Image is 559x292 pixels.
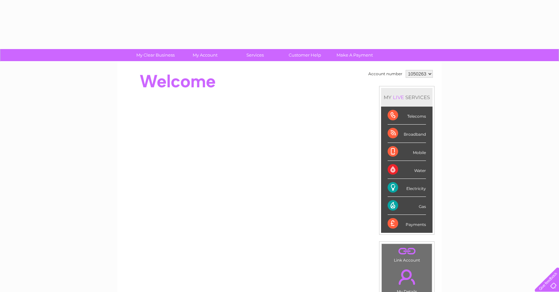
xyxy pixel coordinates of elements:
[178,49,232,61] a: My Account
[383,246,430,257] a: .
[381,244,432,264] td: Link Account
[381,88,433,107] div: MY SERVICES
[388,107,426,125] div: Telecoms
[388,215,426,232] div: Payments
[383,266,430,288] a: .
[388,143,426,161] div: Mobile
[388,179,426,197] div: Electricity
[367,68,404,79] td: Account number
[128,49,183,61] a: My Clear Business
[388,125,426,143] div: Broadband
[388,197,426,215] div: Gas
[388,161,426,179] div: Water
[278,49,332,61] a: Customer Help
[392,94,405,100] div: LIVE
[328,49,382,61] a: Make A Payment
[228,49,282,61] a: Services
